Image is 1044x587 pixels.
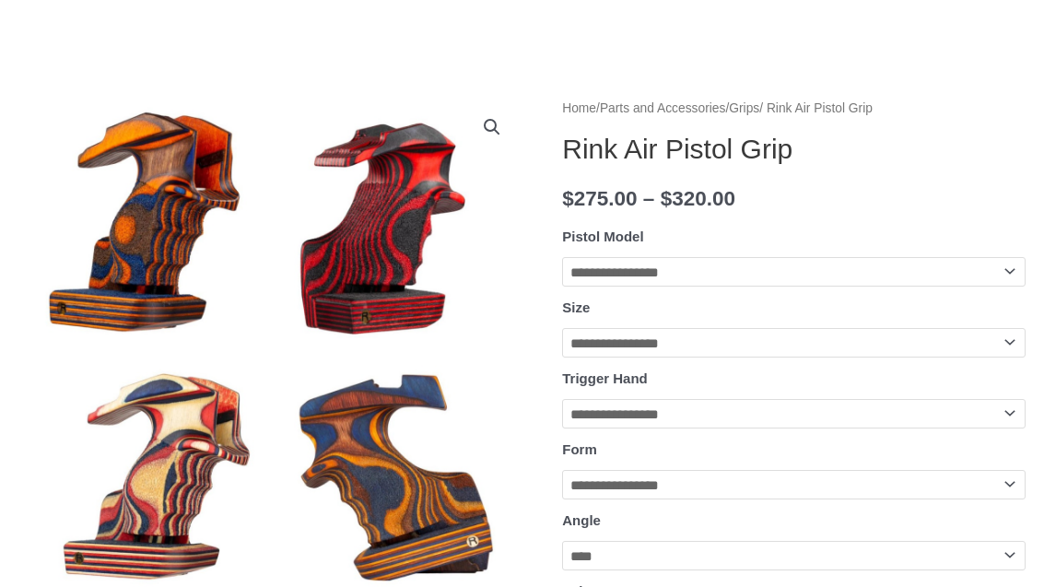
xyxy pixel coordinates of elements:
a: Parts and Accessories [600,102,726,116]
bdi: 275.00 [562,188,637,211]
nav: Breadcrumb [562,98,1026,122]
h1: Rink Air Pistol Grip [562,134,1026,167]
label: Pistol Model [562,229,643,245]
label: Trigger Hand [562,371,648,387]
label: Angle [562,513,601,529]
a: Grips [729,102,759,116]
label: Form [562,442,597,458]
a: View full-screen image gallery [475,112,509,145]
label: Size [562,300,590,316]
bdi: 320.00 [661,188,735,211]
a: Home [562,102,596,116]
span: – [643,188,655,211]
span: $ [562,188,574,211]
span: $ [661,188,673,211]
